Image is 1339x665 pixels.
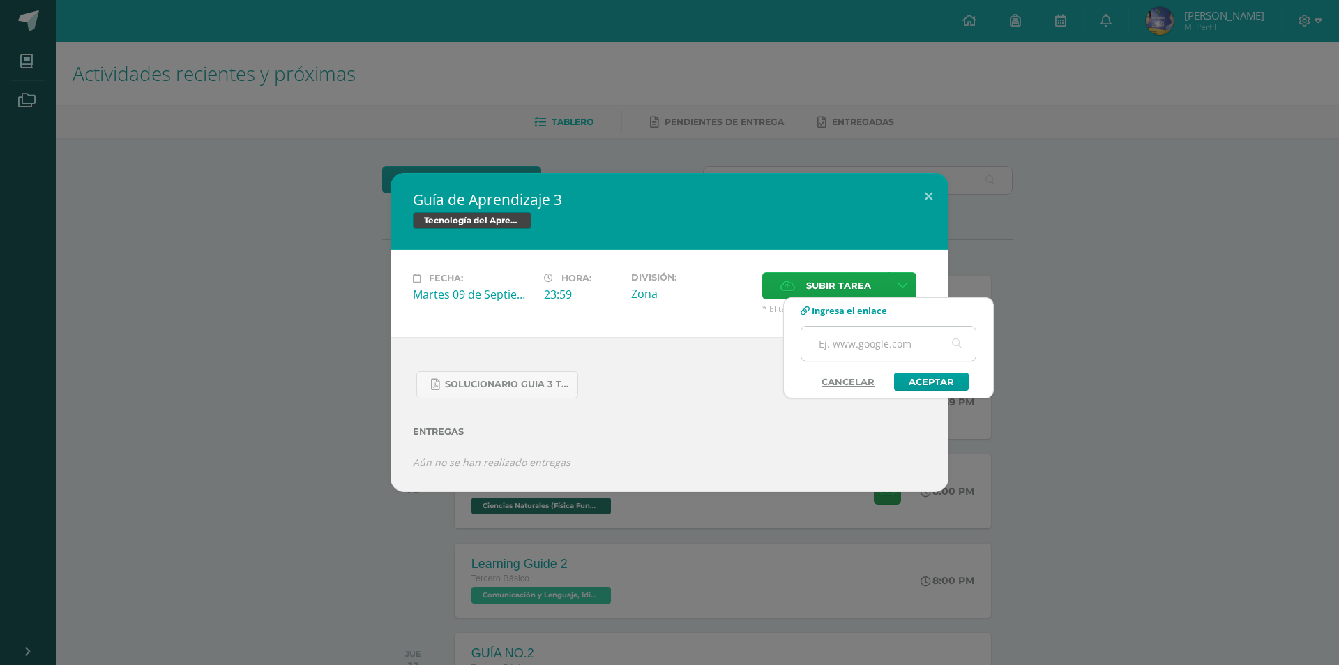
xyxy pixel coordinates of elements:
div: Martes 09 de Septiembre [413,287,533,302]
label: Entregas [413,426,926,437]
a: Cancelar [808,373,888,391]
span: Hora: [561,273,591,283]
span: Subir tarea [806,273,871,299]
button: Close (Esc) [909,173,948,221]
i: Aún no se han realizado entregas [413,456,570,469]
input: Ej. www.google.com [801,327,976,361]
span: Ingresa el enlace [812,304,887,317]
span: Fecha: [429,273,463,283]
span: Tecnología del Aprendizaje y la Comunicación (TIC) [413,212,531,229]
label: División: [631,272,751,283]
span: * El tamaño máximo permitido es 50 MB [762,303,926,315]
div: Zona [631,286,751,301]
a: Aceptar [894,373,969,391]
div: 23:59 [544,287,620,302]
span: SOLUCIONARIO GUIA 3 TKINTER PYTHON III BASICO PROBLEMAS INTERMEDIOS.pdf [445,379,570,390]
h2: Guía de Aprendizaje 3 [413,190,926,209]
a: SOLUCIONARIO GUIA 3 TKINTER PYTHON III BASICO PROBLEMAS INTERMEDIOS.pdf [416,371,578,398]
